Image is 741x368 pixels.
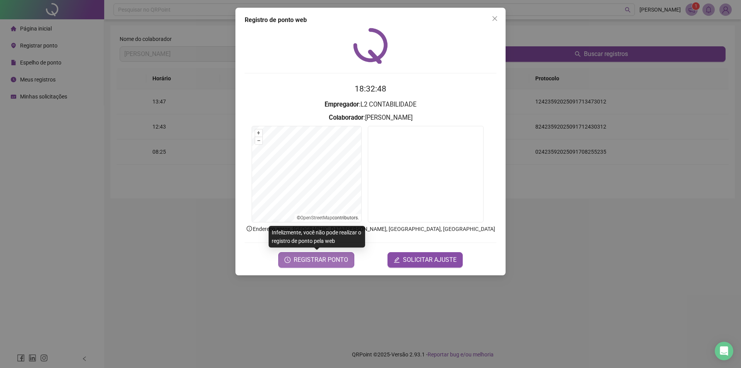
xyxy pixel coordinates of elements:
[245,113,496,123] h3: : [PERSON_NAME]
[394,257,400,263] span: edit
[489,12,501,25] button: Close
[246,225,253,232] span: info-circle
[245,100,496,110] h3: : L2 CONTABILIDADE
[403,255,457,265] span: SOLICITAR AJUSTE
[284,257,291,263] span: clock-circle
[294,255,348,265] span: REGISTRAR PONTO
[297,215,359,220] li: © contributors.
[278,252,354,268] button: REGISTRAR PONTO
[300,215,332,220] a: OpenStreetMap
[387,252,463,268] button: editSOLICITAR AJUSTE
[715,342,733,360] div: Open Intercom Messenger
[329,114,364,121] strong: Colaborador
[255,137,262,144] button: –
[325,101,359,108] strong: Empregador
[269,226,365,248] div: Infelizmente, você não pode realizar o registro de ponto pela web
[245,225,496,233] p: Endereço aprox. : [GEOGRAPHIC_DATA][PERSON_NAME], [GEOGRAPHIC_DATA], [GEOGRAPHIC_DATA]
[353,28,388,64] img: QRPoint
[255,129,262,137] button: +
[355,84,386,93] time: 18:32:48
[245,15,496,25] div: Registro de ponto web
[492,15,498,22] span: close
